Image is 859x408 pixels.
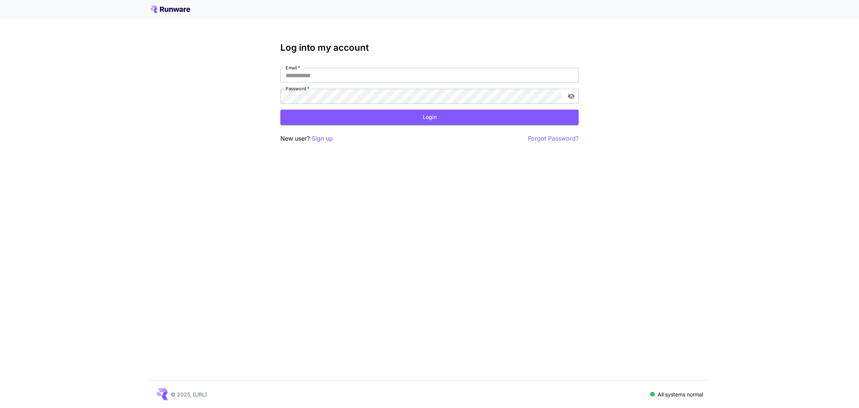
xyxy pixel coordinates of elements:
label: Email [286,65,300,71]
label: Password [286,85,309,92]
button: Login [280,110,579,125]
p: New user? [280,134,333,143]
button: toggle password visibility [564,90,578,103]
button: Sign up [312,134,333,143]
button: Forgot Password? [528,134,579,143]
p: © 2025, [URL] [171,390,207,398]
p: All systems normal [658,390,703,398]
h3: Log into my account [280,43,579,53]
